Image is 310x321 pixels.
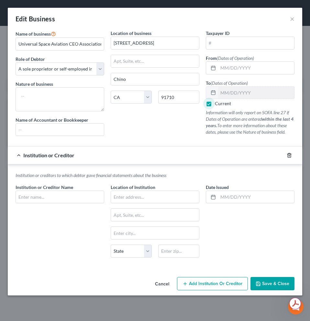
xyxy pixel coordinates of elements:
[218,62,294,74] input: MM/DD/YYYY
[211,80,248,86] span: (Dates of Operation)
[111,30,151,37] label: Location of business
[5,51,106,121] div: Need help figuring out the best way to enter your client's income?Here's a quick article to show ...
[206,37,294,49] input: #
[18,4,29,14] img: Profile image for Emma
[215,100,231,107] label: Current
[16,191,104,203] input: Enter name...
[111,209,199,221] input: Apt, Suite, etc...
[16,184,73,190] span: Institution or Creditor Name
[31,212,36,217] button: Upload attachment
[262,281,289,286] span: Save & Close
[4,3,17,15] button: go back
[10,122,61,126] div: [PERSON_NAME] • 9h ago
[114,3,125,14] div: Close
[217,55,254,61] span: (Dates of Operation)
[111,191,199,203] input: Enter address...
[206,184,229,191] label: Date Issued
[16,116,88,123] label: Name of Accountant or Bookkeeper
[218,87,294,99] input: MM/DD/YYYY
[10,92,49,98] a: Adding Income
[290,15,294,23] button: ×
[31,3,73,8] h1: [PERSON_NAME]
[16,172,294,179] p: Institution or creditors to which debtor gave financial statements about the business
[189,281,242,286] span: Add Institution Or Creditor
[177,277,248,291] button: Add Institution Or Creditor
[158,91,199,104] input: Enter zip...
[16,38,104,50] input: Enter name...
[31,8,78,15] p: Active in the last 15m
[101,3,114,15] button: Home
[288,299,304,315] iframe: Intercom live chat
[206,80,248,86] label: To
[206,109,294,135] p: Information will only report on SOFA line 27 if Dates of Operation are entered To enter more info...
[10,212,15,217] button: Emoji picker
[10,55,101,67] div: Need help figuring out the best way to enter your client's income?
[16,31,51,37] span: Name of business
[10,71,101,90] div: Here's a quick article to show you how to use the different income input options:
[111,55,199,67] input: Apt, Suite, etc...
[111,73,199,85] input: Enter city...
[111,37,199,49] input: Enter address...
[23,152,74,158] span: Institution or Creditor
[206,30,229,37] label: Taxpayer ID
[41,212,46,217] button: Start recording
[16,15,28,23] span: Edit
[6,198,124,209] textarea: Message…
[16,56,45,62] span: Role of Debtor
[111,184,155,191] label: Location of Institution
[111,227,199,239] input: Enter city...
[250,277,294,291] button: Save & Close
[5,51,124,135] div: Emma says…
[218,191,294,203] input: MM/DD/YYYY
[10,98,101,117] div: Feel free to message me with any questions!
[150,278,174,291] button: Cancel
[16,81,53,87] label: Nature of business
[158,245,199,258] input: Enter zip...
[206,55,254,61] label: From
[20,212,26,217] button: Gif picker
[16,124,104,136] input: --
[29,15,55,23] span: Business
[111,209,121,220] button: Send a message…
